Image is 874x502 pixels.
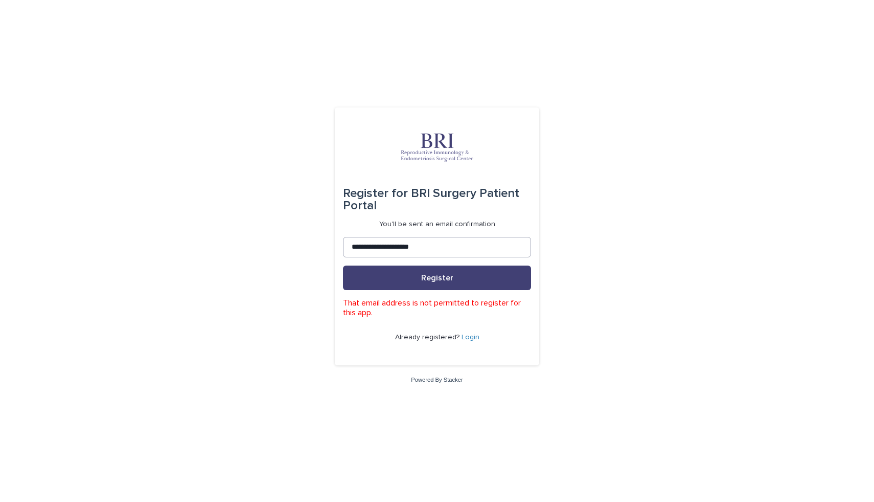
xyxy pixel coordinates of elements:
img: oRmERfgFTTevZZKagoCM [376,132,498,163]
span: Register [421,274,453,282]
span: Already registered? [395,334,462,341]
p: You'll be sent an email confirmation [379,220,495,229]
p: That email address is not permitted to register for this app. [343,298,531,318]
a: Login [462,334,479,341]
span: Register for [343,187,408,200]
button: Register [343,266,531,290]
div: BRI Surgery Patient Portal [343,179,531,220]
a: Powered By Stacker [411,377,463,383]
